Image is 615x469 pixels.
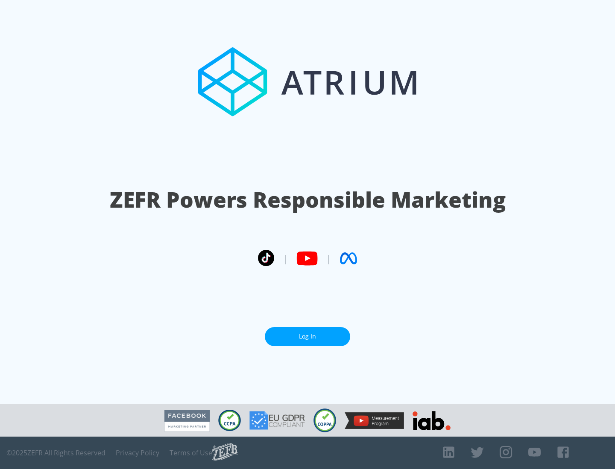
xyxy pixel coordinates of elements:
h1: ZEFR Powers Responsible Marketing [110,185,506,214]
img: Facebook Marketing Partner [164,410,210,431]
img: CCPA Compliant [218,410,241,431]
img: IAB [413,411,451,430]
img: GDPR Compliant [249,411,305,430]
a: Privacy Policy [116,449,159,457]
img: YouTube Measurement Program [345,412,404,429]
img: COPPA Compliant [313,408,336,432]
span: © 2025 ZEFR All Rights Reserved [6,449,105,457]
a: Log In [265,327,350,346]
a: Terms of Use [170,449,212,457]
span: | [326,252,331,265]
span: | [283,252,288,265]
